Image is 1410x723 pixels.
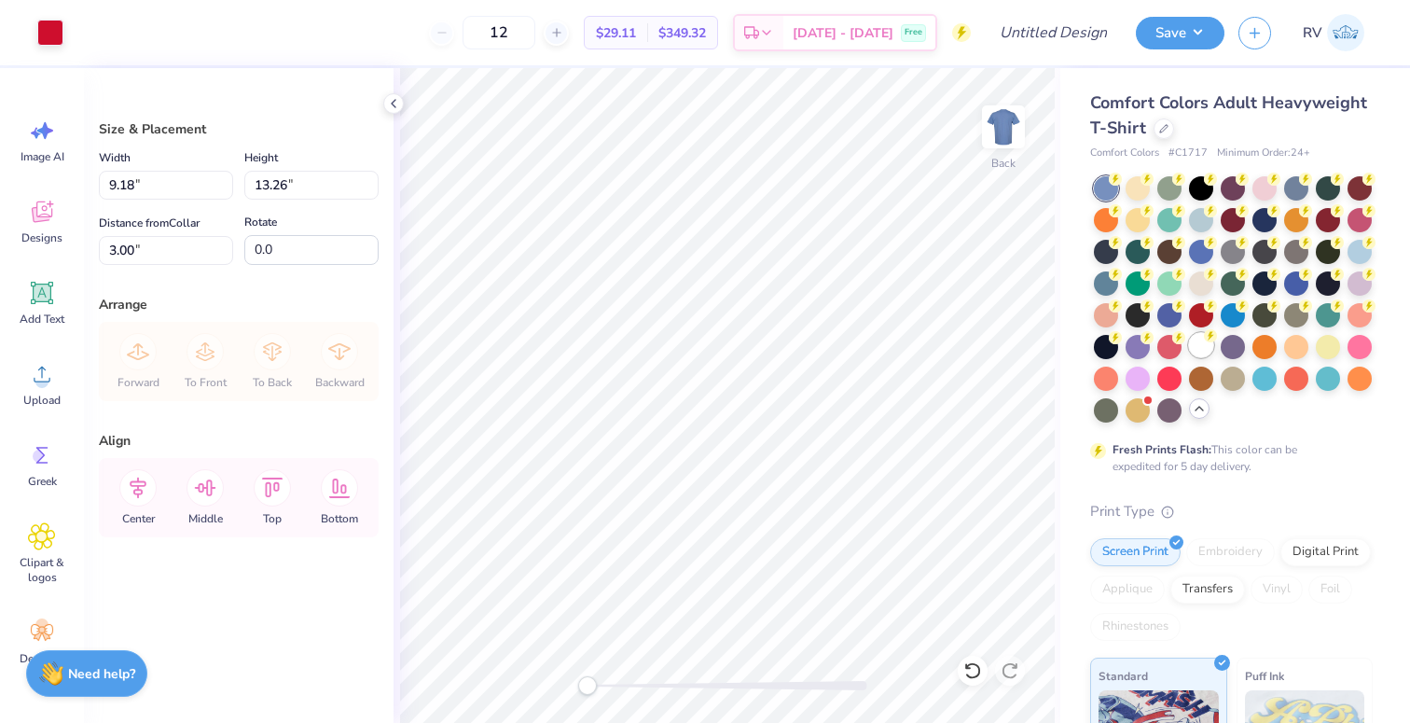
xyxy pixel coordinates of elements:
[1113,442,1211,457] strong: Fresh Prints Flash:
[596,23,636,43] span: $29.11
[1327,14,1364,51] img: Rachel Vorst
[1251,576,1303,604] div: Vinyl
[321,511,358,526] span: Bottom
[793,23,893,43] span: [DATE] - [DATE]
[985,108,1022,146] img: Back
[1136,17,1224,49] button: Save
[11,555,73,585] span: Clipart & logos
[28,474,57,489] span: Greek
[1170,576,1245,604] div: Transfers
[1113,441,1342,475] div: This color can be expedited for 5 day delivery.
[20,312,64,327] span: Add Text
[20,651,64,666] span: Decorate
[1099,666,1148,686] span: Standard
[1308,576,1352,604] div: Foil
[1090,538,1181,566] div: Screen Print
[1245,666,1284,686] span: Puff Ink
[1217,146,1310,161] span: Minimum Order: 24 +
[1186,538,1275,566] div: Embroidery
[1090,576,1165,604] div: Applique
[99,119,379,139] div: Size & Placement
[985,14,1122,51] input: Untitled Design
[658,23,706,43] span: $349.32
[1090,501,1373,522] div: Print Type
[99,212,200,234] label: Distance from Collar
[99,431,379,451] div: Align
[99,146,131,169] label: Width
[1303,22,1322,44] span: RV
[21,230,62,245] span: Designs
[21,149,64,164] span: Image AI
[23,393,61,408] span: Upload
[1294,14,1373,51] a: RV
[244,146,278,169] label: Height
[1090,146,1159,161] span: Comfort Colors
[122,511,155,526] span: Center
[1090,91,1367,139] span: Comfort Colors Adult Heavyweight T-Shirt
[463,16,535,49] input: – –
[99,295,379,314] div: Arrange
[991,155,1016,172] div: Back
[244,211,277,233] label: Rotate
[1280,538,1371,566] div: Digital Print
[263,511,282,526] span: Top
[905,26,922,39] span: Free
[578,676,597,695] div: Accessibility label
[188,511,223,526] span: Middle
[1168,146,1208,161] span: # C1717
[1090,613,1181,641] div: Rhinestones
[68,665,135,683] strong: Need help?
